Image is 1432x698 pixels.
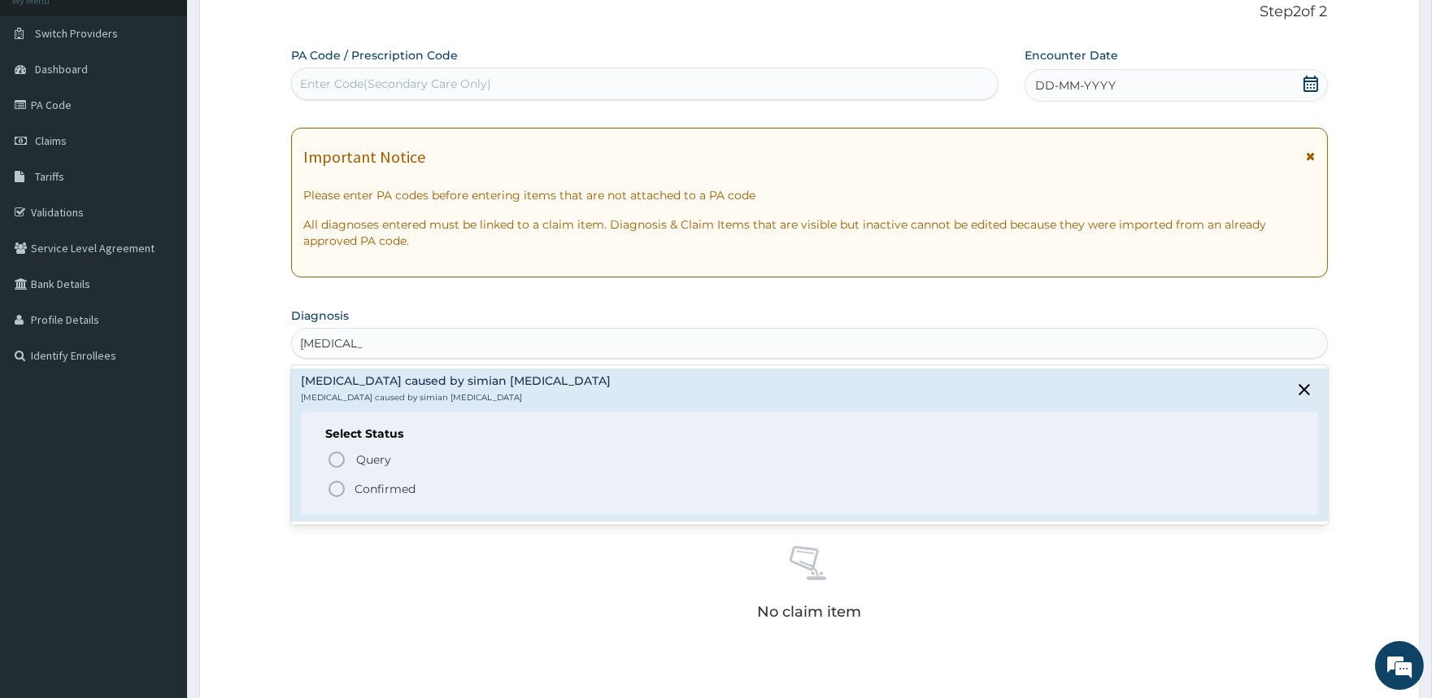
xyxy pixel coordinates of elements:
[327,450,346,469] i: status option query
[35,26,118,41] span: Switch Providers
[1025,47,1118,63] label: Encounter Date
[85,91,273,112] div: Chat with us now
[757,604,861,620] p: No claim item
[356,452,391,468] span: Query
[325,428,1293,440] h6: Select Status
[303,187,1315,203] p: Please enter PA codes before entering items that are not attached to a PA code
[8,444,310,501] textarea: Type your message and hit 'Enter'
[291,47,458,63] label: PA Code / Prescription Code
[1295,380,1314,399] i: close select status
[303,148,425,166] h1: Important Notice
[291,3,1327,21] p: Step 2 of 2
[35,169,64,184] span: Tariffs
[35,133,67,148] span: Claims
[291,308,349,324] label: Diagnosis
[267,8,306,47] div: Minimize live chat window
[35,62,88,76] span: Dashboard
[300,76,491,92] div: Enter Code(Secondary Care Only)
[301,392,611,404] p: [MEDICAL_DATA] caused by simian [MEDICAL_DATA]
[30,81,66,122] img: d_794563401_company_1708531726252_794563401
[94,205,224,369] span: We're online!
[301,375,611,387] h4: [MEDICAL_DATA] caused by simian [MEDICAL_DATA]
[327,479,346,499] i: status option filled
[303,216,1315,249] p: All diagnoses entered must be linked to a claim item. Diagnosis & Claim Items that are visible bu...
[1035,77,1116,94] span: DD-MM-YYYY
[355,481,416,497] p: Confirmed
